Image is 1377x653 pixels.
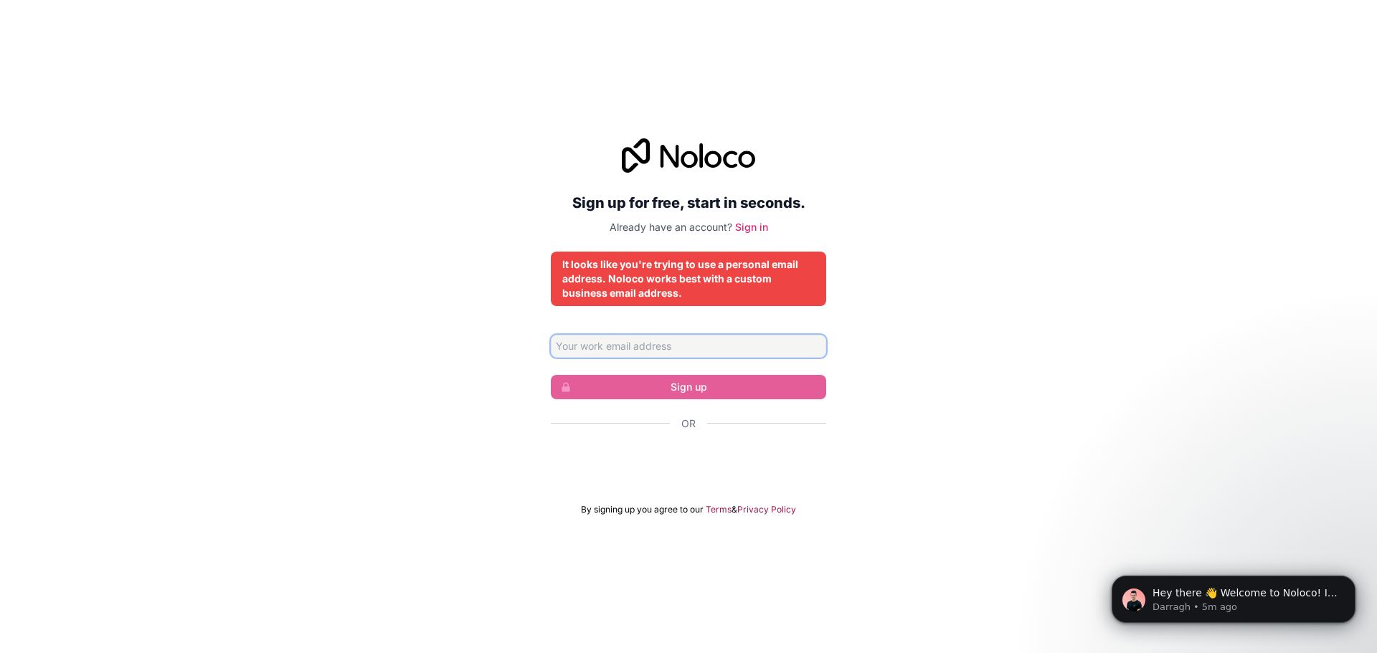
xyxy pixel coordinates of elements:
[551,335,826,358] input: Email address
[706,504,732,515] a: Terms
[562,257,815,300] div: It looks like you're trying to use a personal email address. Noloco works best with a custom busi...
[551,375,826,399] button: Sign up
[681,416,696,431] span: Or
[732,504,737,515] span: &
[735,221,768,233] a: Sign in
[1090,545,1377,646] iframe: Intercom notifications message
[544,447,833,478] iframe: Sign in with Google Button
[581,504,704,515] span: By signing up you agree to our
[737,504,796,515] a: Privacy Policy
[610,221,732,233] span: Already have an account?
[551,190,826,216] h2: Sign up for free, start in seconds.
